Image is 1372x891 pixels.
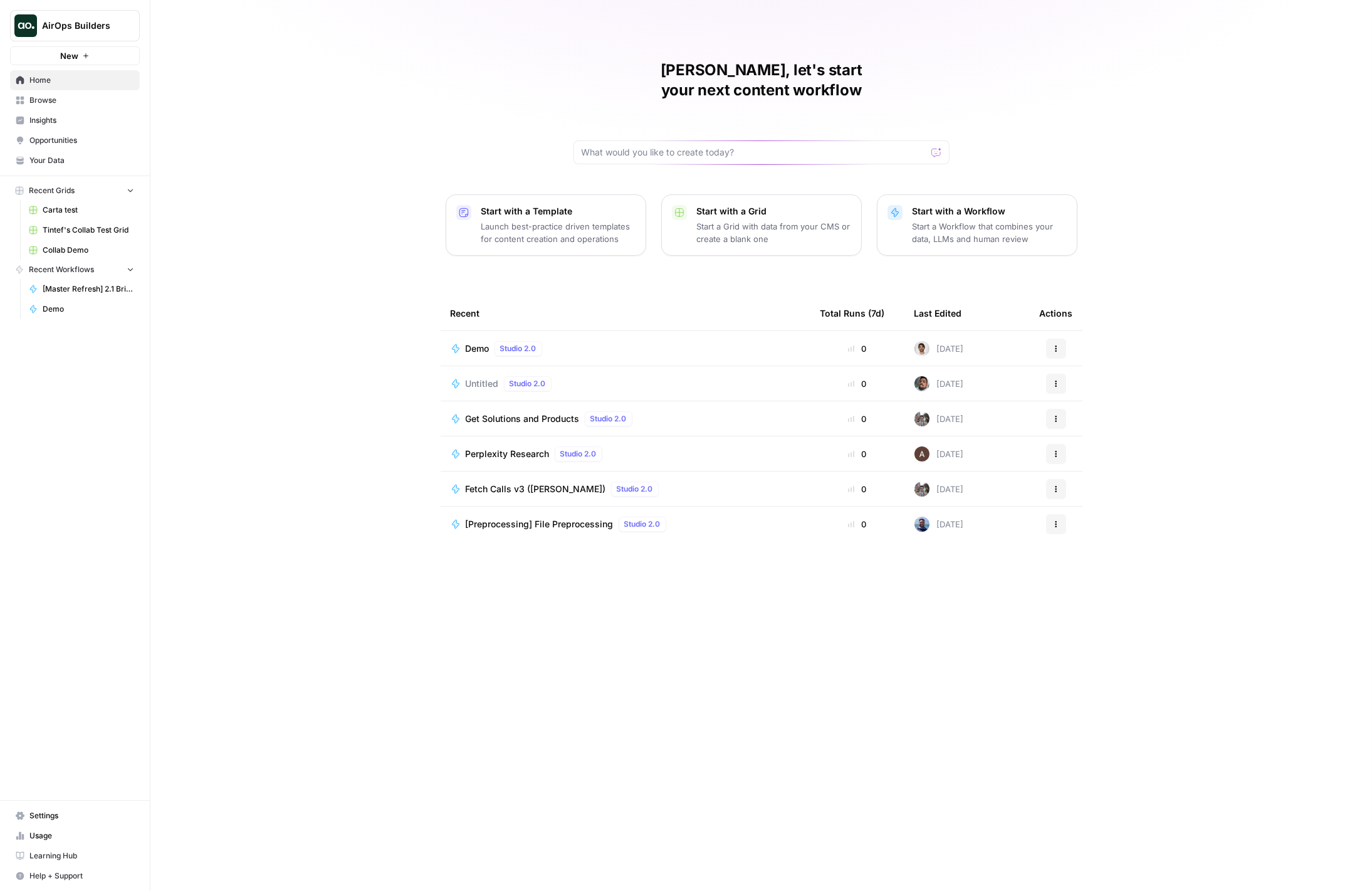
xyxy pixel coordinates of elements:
[29,850,134,862] span: Learning Hub
[913,220,1067,245] p: Start a Workflow that combines your data, LLMs and human review
[23,220,140,240] a: Tintef's Collab Test Grid
[617,483,653,495] span: Studio 2.0
[914,376,930,391] img: u93l1oyz1g39q1i4vkrv6vz0p6p4
[914,446,964,461] div: [DATE]
[697,220,851,245] p: Start a Grid with data from your CMS or create a blank one
[451,376,800,391] a: UntitledStudio 2.0
[446,194,646,256] button: Start with a TemplateLaunch best-practice driven templates for content creation and operations
[29,115,134,126] span: Insights
[582,146,926,159] input: What would you like to create today?
[451,446,800,461] a: Perplexity ResearchStudio 2.0
[510,378,546,389] span: Studio 2.0
[466,483,606,495] span: Fetch Calls v3 ([PERSON_NAME])
[10,866,140,886] button: Help + Support
[590,413,627,424] span: Studio 2.0
[914,296,962,330] div: Last Edited
[661,194,862,256] button: Start with a GridStart a Grid with data from your CMS or create a blank one
[60,50,78,62] span: New
[914,482,964,497] div: [DATE]
[10,10,140,41] button: Workspace: AirOps Builders
[451,482,800,497] a: Fetch Calls v3 ([PERSON_NAME])Studio 2.0
[10,826,140,846] a: Usage
[29,75,134,86] span: Home
[29,95,134,106] span: Browse
[43,283,134,295] span: [Master Refresh] 2.1 Brief to Outline
[624,519,661,530] span: Studio 2.0
[10,846,140,866] a: Learning Hub
[820,342,894,355] div: 0
[29,185,75,196] span: Recent Grids
[29,135,134,146] span: Opportunities
[23,240,140,260] a: Collab Demo
[14,14,37,37] img: AirOps Builders Logo
[23,299,140,319] a: Demo
[820,296,885,330] div: Total Runs (7d)
[10,90,140,110] a: Browse
[481,220,636,245] p: Launch best-practice driven templates for content creation and operations
[914,482,930,497] img: a2mlt6f1nb2jhzcjxsuraj5rj4vi
[43,204,134,216] span: Carta test
[10,260,140,279] button: Recent Workflows
[914,376,964,391] div: [DATE]
[42,19,118,32] span: AirOps Builders
[451,411,800,426] a: Get Solutions and ProductsStudio 2.0
[820,483,894,495] div: 0
[451,341,800,356] a: DemoStudio 2.0
[914,341,964,356] div: [DATE]
[820,448,894,460] div: 0
[451,296,800,330] div: Recent
[466,377,499,390] span: Untitled
[914,341,930,356] img: 2sv5sb2nc5y0275bc3hbsgjwhrga
[43,303,134,315] span: Demo
[29,264,94,275] span: Recent Workflows
[466,448,550,460] span: Perplexity Research
[29,830,134,841] span: Usage
[697,205,851,218] p: Start with a Grid
[466,518,614,530] span: [Preprocessing] File Preprocessing
[23,279,140,299] a: [Master Refresh] 2.1 Brief to Outline
[914,411,964,426] div: [DATE]
[1040,296,1073,330] div: Actions
[29,810,134,821] span: Settings
[29,870,134,882] span: Help + Support
[10,181,140,200] button: Recent Grids
[820,377,894,390] div: 0
[573,60,950,100] h1: [PERSON_NAME], let's start your next content workflow
[481,205,636,218] p: Start with a Template
[914,517,930,532] img: nzmv7wo2iw7oweuhef6gztoeqcdv
[913,205,1067,218] p: Start with a Workflow
[10,70,140,90] a: Home
[820,518,894,530] div: 0
[877,194,1077,256] button: Start with a WorkflowStart a Workflow that combines your data, LLMs and human review
[560,448,597,460] span: Studio 2.0
[10,46,140,65] button: New
[10,150,140,171] a: Your Data
[43,245,134,256] span: Collab Demo
[820,413,894,425] div: 0
[10,110,140,130] a: Insights
[914,446,930,461] img: wtbmvrjo3qvncyiyitl6zoukl9gz
[10,130,140,150] a: Opportunities
[10,806,140,826] a: Settings
[451,517,800,532] a: [Preprocessing] File PreprocessingStudio 2.0
[23,200,140,220] a: Carta test
[466,342,490,355] span: Demo
[914,517,964,532] div: [DATE]
[466,413,580,425] span: Get Solutions and Products
[29,155,134,166] span: Your Data
[500,343,537,354] span: Studio 2.0
[43,224,134,236] span: Tintef's Collab Test Grid
[914,411,930,426] img: a2mlt6f1nb2jhzcjxsuraj5rj4vi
